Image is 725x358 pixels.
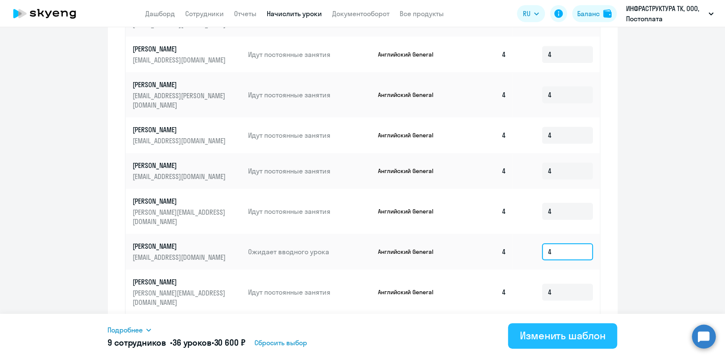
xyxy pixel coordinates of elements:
a: [PERSON_NAME][EMAIL_ADDRESS][DOMAIN_NAME] [133,125,242,145]
span: 30 600 ₽ [214,337,245,348]
td: 4 [454,153,513,189]
p: Английский General [378,91,442,99]
h5: 9 сотрудников • • [107,337,245,349]
a: [PERSON_NAME][EMAIL_ADDRESS][DOMAIN_NAME] [133,242,242,262]
p: Ожидает вводного урока [248,247,371,256]
td: 4 [454,72,513,117]
div: Изменить шаблон [520,329,606,342]
p: Английский General [378,51,442,58]
button: ИНФРАСТРУКТУРА ТК, ООО, Постоплата [622,3,718,24]
p: [PERSON_NAME] [133,196,228,206]
p: Идут постоянные занятия [248,50,371,59]
td: 4 [454,270,513,315]
p: [EMAIL_ADDRESS][DOMAIN_NAME] [133,253,228,262]
a: Все продукты [400,9,444,18]
a: [PERSON_NAME][EMAIL_ADDRESS][PERSON_NAME][DOMAIN_NAME] [133,80,242,110]
a: Документооборот [332,9,389,18]
p: [EMAIL_ADDRESS][DOMAIN_NAME] [133,136,228,145]
button: Балансbalance [572,5,617,22]
a: Сотрудники [185,9,224,18]
td: 4 [454,234,513,270]
p: ИНФРАСТРУКТУРА ТК, ООО, Постоплата [626,3,705,24]
p: Идут постоянные занятия [248,131,371,140]
p: Английский General [378,167,442,175]
p: Английский General [378,248,442,256]
button: RU [517,5,545,22]
td: 4 [454,37,513,72]
a: [PERSON_NAME][PERSON_NAME][EMAIL_ADDRESS][DOMAIN_NAME] [133,277,242,307]
img: balance [603,9,612,18]
a: Отчеты [234,9,257,18]
p: [PERSON_NAME] [133,242,228,251]
a: [PERSON_NAME][EMAIL_ADDRESS][DOMAIN_NAME] [133,44,242,65]
p: Английский General [378,131,442,139]
p: Идут постоянные занятия [248,166,371,176]
p: [PERSON_NAME] [133,44,228,54]
span: 36 уроков [172,337,212,348]
p: Английский General [378,288,442,296]
p: [PERSON_NAME][EMAIL_ADDRESS][DOMAIN_NAME] [133,288,228,307]
p: [PERSON_NAME] [133,125,228,134]
p: [PERSON_NAME] [133,161,228,170]
p: Идут постоянные занятия [248,287,371,297]
span: Сбросить выбор [254,338,307,348]
span: Подробнее [107,325,143,335]
td: 4 [454,189,513,234]
div: Баланс [577,9,600,19]
a: [PERSON_NAME][PERSON_NAME][EMAIL_ADDRESS][DOMAIN_NAME] [133,196,242,226]
a: [PERSON_NAME][EMAIL_ADDRESS][DOMAIN_NAME] [133,161,242,181]
p: Английский General [378,207,442,215]
p: [EMAIL_ADDRESS][PERSON_NAME][DOMAIN_NAME] [133,91,228,110]
p: [EMAIL_ADDRESS][DOMAIN_NAME] [133,172,228,181]
a: Начислить уроки [267,9,322,18]
span: RU [523,9,530,19]
p: [PERSON_NAME] [133,277,228,287]
p: [PERSON_NAME] [133,80,228,89]
p: [PERSON_NAME][EMAIL_ADDRESS][DOMAIN_NAME] [133,207,228,226]
button: Изменить шаблон [508,323,618,349]
a: Дашборд [145,9,175,18]
p: Идут постоянные занятия [248,90,371,99]
p: Идут постоянные занятия [248,207,371,216]
p: [EMAIL_ADDRESS][DOMAIN_NAME] [133,55,228,65]
td: 4 [454,117,513,153]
